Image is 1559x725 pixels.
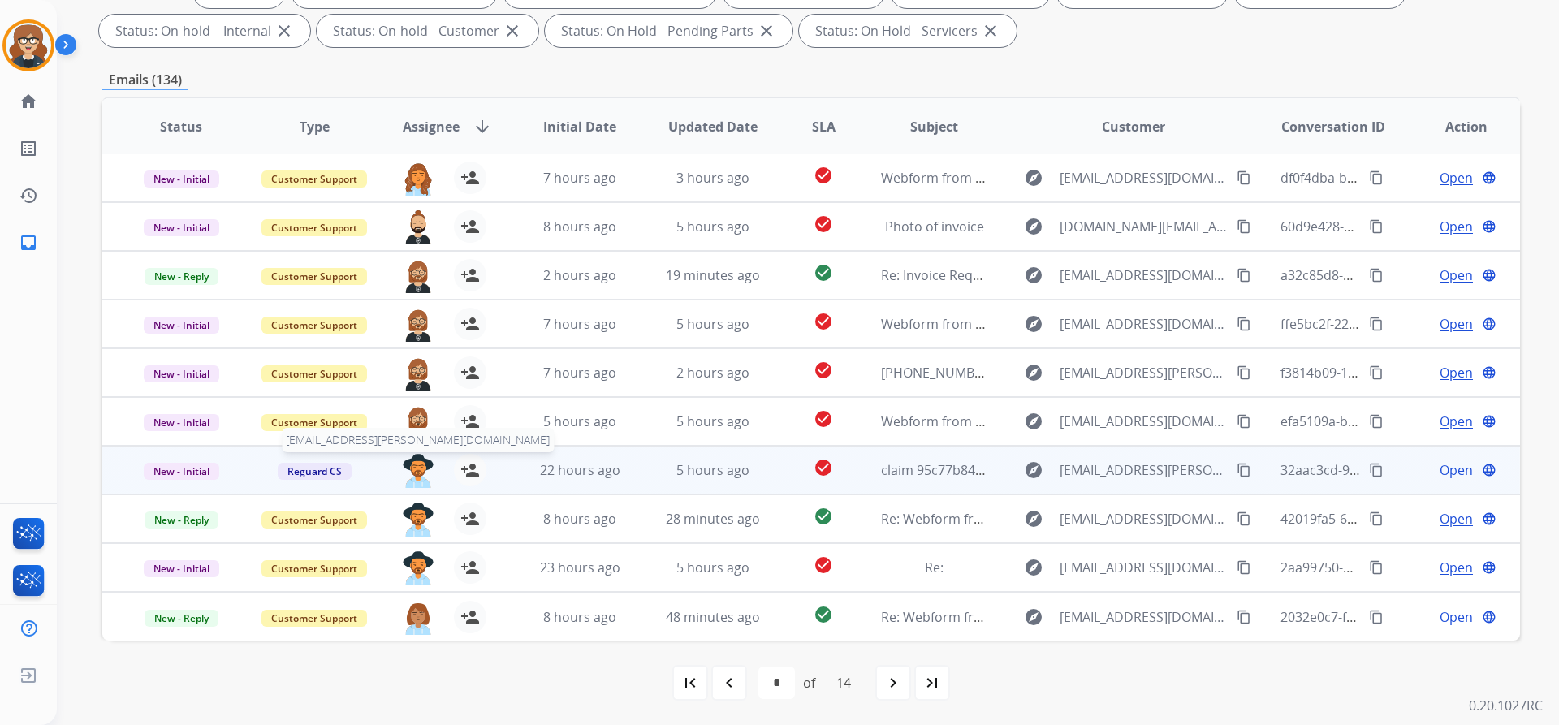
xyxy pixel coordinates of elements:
[274,21,294,41] mat-icon: close
[814,360,833,380] mat-icon: check_circle
[1280,412,1531,430] span: efa5109a-bd1b-419a-91de-bd1b9b23e6f6
[1024,509,1043,529] mat-icon: explore
[1369,219,1384,234] mat-icon: content_copy
[543,608,616,626] span: 8 hours ago
[719,673,739,693] mat-icon: navigate_before
[1280,169,1525,187] span: df0f4dba-ba84-4316-821a-54191872fb9a
[814,263,833,283] mat-icon: check_circle
[1440,217,1473,236] span: Open
[543,315,616,333] span: 7 hours ago
[261,170,367,188] span: Customer Support
[676,461,749,479] span: 5 hours ago
[1482,610,1496,624] mat-icon: language
[666,608,760,626] span: 48 minutes ago
[402,259,434,293] img: agent-avatar
[261,560,367,577] span: Customer Support
[503,21,522,41] mat-icon: close
[402,162,434,196] img: agent-avatar
[1237,365,1251,380] mat-icon: content_copy
[1237,414,1251,429] mat-icon: content_copy
[460,412,480,431] mat-icon: person_add
[1060,558,1227,577] span: [EMAIL_ADDRESS][DOMAIN_NAME]
[402,551,434,585] img: agent-avatar
[540,461,620,479] span: 22 hours ago
[145,268,218,285] span: New - Reply
[300,117,330,136] span: Type
[1060,363,1227,382] span: [EMAIL_ADDRESS][PERSON_NAME][DOMAIN_NAME]
[666,510,760,528] span: 28 minutes ago
[814,166,833,185] mat-icon: check_circle
[473,117,492,136] mat-icon: arrow_downward
[1482,268,1496,283] mat-icon: language
[881,169,1249,187] span: Webform from [EMAIL_ADDRESS][DOMAIN_NAME] on [DATE]
[757,21,776,41] mat-icon: close
[144,170,219,188] span: New - Initial
[460,607,480,627] mat-icon: person_add
[1237,511,1251,526] mat-icon: content_copy
[668,117,758,136] span: Updated Date
[881,412,1249,430] span: Webform from [EMAIL_ADDRESS][DOMAIN_NAME] on [DATE]
[676,315,749,333] span: 5 hours ago
[261,268,367,285] span: Customer Support
[680,673,700,693] mat-icon: first_page
[144,317,219,334] span: New - Initial
[540,559,620,576] span: 23 hours ago
[543,510,616,528] span: 8 hours ago
[814,605,833,624] mat-icon: check_circle
[883,673,903,693] mat-icon: navigate_next
[1237,170,1251,185] mat-icon: content_copy
[1280,266,1528,284] span: a32c85d8-4244-4530-9774-619dfaea2743
[1280,510,1524,528] span: 42019fa5-68c3-4a37-b783-e83fe7438669
[1469,696,1543,715] p: 0.20.1027RC
[1280,461,1521,479] span: 32aac3cd-9fc5-4a69-95f5-198a6c2ce912
[981,21,1000,41] mat-icon: close
[1280,218,1531,235] span: 60d9e428-ce28-4c92-9be8-e24a56ea00b2
[261,511,367,529] span: Customer Support
[460,558,480,577] mat-icon: person_add
[1024,460,1043,480] mat-icon: explore
[885,218,984,235] span: Photo of invoice
[1024,558,1043,577] mat-icon: explore
[1369,317,1384,331] mat-icon: content_copy
[1024,265,1043,285] mat-icon: explore
[160,117,202,136] span: Status
[1237,610,1251,624] mat-icon: content_copy
[144,219,219,236] span: New - Initial
[1369,610,1384,624] mat-icon: content_copy
[1440,363,1473,382] span: Open
[402,454,434,488] img: agent-avatar
[881,266,1000,284] span: Re: Invoice Request
[543,169,616,187] span: 7 hours ago
[19,92,38,111] mat-icon: home
[19,233,38,252] mat-icon: inbox
[1482,414,1496,429] mat-icon: language
[1369,463,1384,477] mat-icon: content_copy
[814,555,833,575] mat-icon: check_circle
[144,463,219,480] span: New - Initial
[278,463,352,480] span: Reguard CS
[1440,607,1473,627] span: Open
[144,414,219,431] span: New - Initial
[1369,365,1384,380] mat-icon: content_copy
[1060,509,1227,529] span: [EMAIL_ADDRESS][DOMAIN_NAME]
[460,363,480,382] mat-icon: person_add
[925,559,944,576] span: Re:
[19,186,38,205] mat-icon: history
[881,510,1271,528] span: Re: Webform from [EMAIL_ADDRESS][DOMAIN_NAME] on [DATE]
[1024,314,1043,334] mat-icon: explore
[814,458,833,477] mat-icon: check_circle
[1024,217,1043,236] mat-icon: explore
[1440,168,1473,188] span: Open
[1369,511,1384,526] mat-icon: content_copy
[814,312,833,331] mat-icon: check_circle
[543,364,616,382] span: 7 hours ago
[460,168,480,188] mat-icon: person_add
[1387,98,1520,155] th: Action
[1280,315,1519,333] span: ffe5bc2f-221b-48fb-a7c3-aada6a02172c
[881,461,1168,479] span: claim 95c77b84-6d06-4b07-9700-5ac3b7cb0c30
[145,610,218,627] span: New - Reply
[1024,412,1043,431] mat-icon: explore
[922,673,942,693] mat-icon: last_page
[1482,365,1496,380] mat-icon: language
[666,266,760,284] span: 19 minutes ago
